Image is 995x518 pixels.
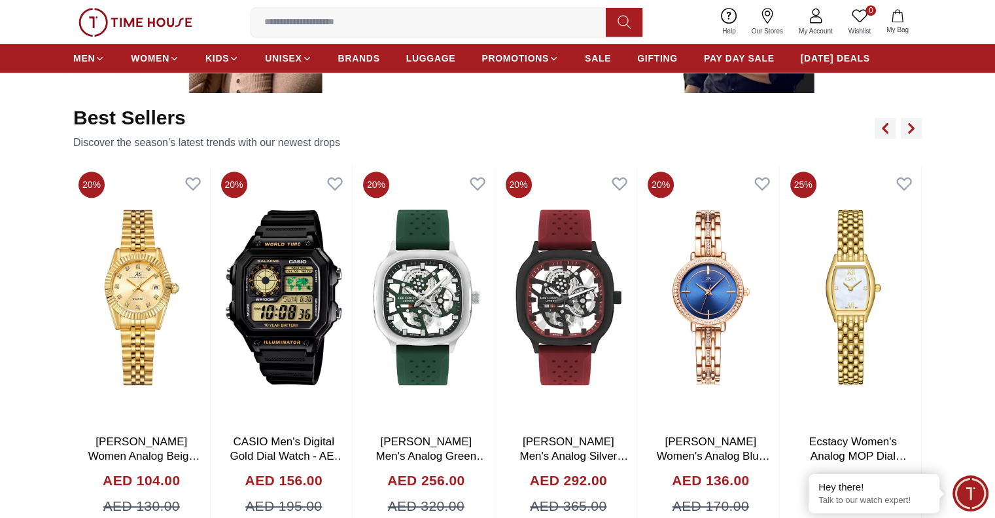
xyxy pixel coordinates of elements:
img: Ecstacy Women's Analog MOP Dial Watch - E25501-KBKM [785,166,922,428]
a: GIFTING [637,46,678,70]
a: PROMOTIONS [481,46,559,70]
h4: AED 156.00 [245,470,323,491]
span: My Bag [881,25,914,35]
a: Our Stores [744,5,791,39]
a: [PERSON_NAME] Men's Analog Green Dial Watch - LC07973.377 [375,435,487,491]
h2: Best Sellers [73,106,340,130]
span: 20% [648,172,674,198]
span: MEN [73,52,95,65]
span: Help [717,26,741,36]
a: 0Wishlist [841,5,879,39]
span: Our Stores [746,26,788,36]
span: AED 320.00 [388,496,464,517]
img: Lee Cooper Men's Analog Silver Dial Watch - LC07973.658 [500,166,637,428]
span: 20% [363,172,389,198]
span: 20% [221,172,247,198]
span: AED 365.00 [530,496,606,517]
a: [PERSON_NAME] Women Analog Beige Dial Watch - K22536-GBGC [88,435,200,491]
span: AED 195.00 [245,496,322,517]
button: My Bag [879,7,916,37]
span: UNISEX [265,52,302,65]
img: Lee Cooper Men's Analog Green Dial Watch - LC07973.377 [358,166,495,428]
a: MEN [73,46,105,70]
span: SALE [585,52,611,65]
a: KIDS [205,46,239,70]
h4: AED 104.00 [103,470,180,491]
img: CASIO Men's Digital Gold Dial Watch - AE-1200WH-1B [216,166,353,428]
span: PROMOTIONS [481,52,549,65]
span: GIFTING [637,52,678,65]
span: BRANDS [338,52,380,65]
a: [PERSON_NAME] Men's Analog Silver Dial Watch - LC07973.658 [519,435,628,491]
a: WOMEN [131,46,179,70]
span: 25% [790,172,816,198]
a: LUGGAGE [406,46,456,70]
h4: AED 136.00 [672,470,749,491]
span: WOMEN [131,52,169,65]
p: Discover the season’s latest trends with our newest drops [73,135,340,151]
a: CASIO Men's Digital Gold Dial Watch - AE-1200WH-1B [230,435,345,477]
span: [DATE] DEALS [801,52,870,65]
span: 20% [506,172,532,198]
a: Ecstacy Women's Analog MOP Dial Watch - E25501-KBKM [795,435,910,477]
a: BRANDS [338,46,380,70]
div: Chat Widget [952,475,988,511]
span: KIDS [205,52,229,65]
img: Kenneth Scott Women's Analog Blue Dial Watch - K23532-RBKN [642,166,779,428]
a: SALE [585,46,611,70]
h4: AED 292.00 [530,470,607,491]
span: Wishlist [843,26,876,36]
div: Hey there! [818,481,930,494]
a: PAY DAY SALE [704,46,775,70]
h4: AED 443.00 [814,470,892,491]
h4: AED 256.00 [387,470,464,491]
span: PAY DAY SALE [704,52,775,65]
span: AED 130.00 [103,496,180,517]
a: Help [714,5,744,39]
a: UNISEX [265,46,311,70]
a: [DATE] DEALS [801,46,870,70]
img: ... [79,8,192,37]
span: 0 [865,5,876,16]
p: Talk to our watch expert! [818,495,930,506]
img: Kenneth Scott Women Analog Beige Dial Watch - K22536-GBGC [73,166,210,428]
span: LUGGAGE [406,52,456,65]
span: My Account [794,26,838,36]
span: AED 170.00 [672,496,749,517]
span: 20% [79,172,105,198]
a: [PERSON_NAME] Women's Analog Blue Dial Watch - K23532-RBKN [657,435,770,491]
